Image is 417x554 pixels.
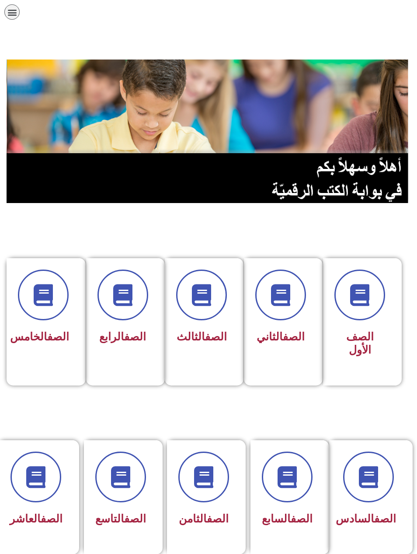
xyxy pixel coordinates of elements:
[262,512,313,525] span: السابع
[205,330,227,343] a: الصف
[10,512,63,525] span: العاشر
[10,330,69,343] span: الخامس
[346,330,374,356] span: الصف الأول
[257,330,305,343] span: الثاني
[124,512,146,525] a: الصف
[124,330,146,343] a: الصف
[4,4,20,20] div: כפתור פתיחת תפריט
[336,512,396,525] span: السادس
[291,512,313,525] a: الصف
[47,330,69,343] a: الصف
[41,512,63,525] a: الصف
[207,512,229,525] a: الصف
[177,330,227,343] span: الثالث
[283,330,305,343] a: الصف
[179,512,229,525] span: الثامن
[374,512,396,525] a: الصف
[99,330,146,343] span: الرابع
[95,512,146,525] span: التاسع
